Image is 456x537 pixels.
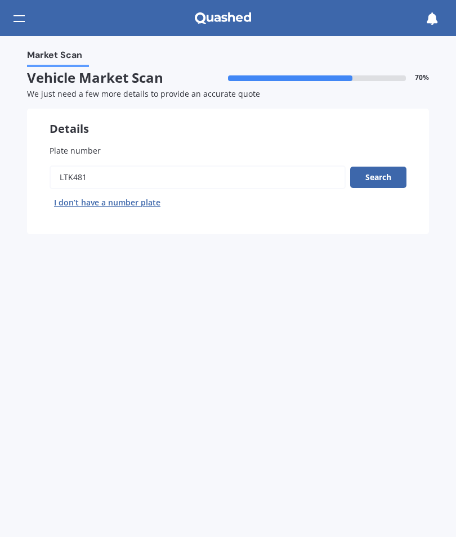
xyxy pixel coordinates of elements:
span: We just need a few more details to provide an accurate quote [27,88,260,99]
span: Market Scan [27,50,82,65]
button: I don’t have a number plate [50,194,165,212]
span: Plate number [50,145,101,156]
input: Enter plate number [50,165,346,189]
span: Vehicle Market Scan [27,70,228,86]
div: Details [27,109,429,136]
button: Search [350,167,406,188]
span: 70 % [415,74,429,82]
